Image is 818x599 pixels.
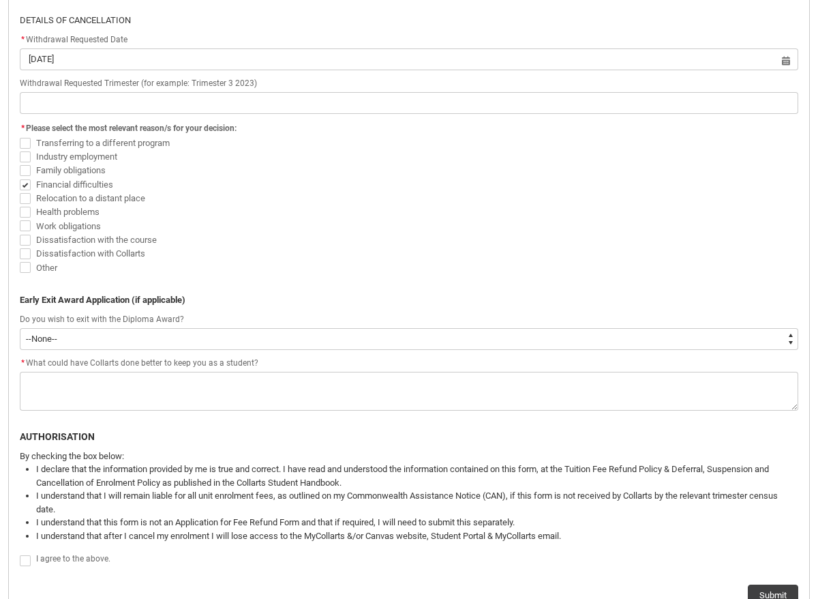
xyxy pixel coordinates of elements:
span: Work obligations [36,221,101,231]
span: Transferring to a different program [36,138,170,148]
span: Withdrawal Requested Trimester (for example: Trimester 3 2023) [20,78,257,88]
span: Industry employment [36,151,117,162]
span: Withdrawal Requested Date [20,35,127,44]
span: Dissatisfaction with Collarts [36,248,145,259]
li: I declare that the information provided by me is true and correct. I have read and understood the... [36,463,798,489]
span: Please select the most relevant reason/s for your decision: [26,123,237,133]
p: By checking the box below: [20,450,798,463]
p: DETAILS OF CANCELLATION [20,14,798,27]
span: Relocation to a distant place [36,193,145,203]
abbr: required [21,358,25,368]
li: I understand that after I cancel my enrolment I will lose access to the MyCollarts &/or Canvas we... [36,529,798,543]
span: Do you wish to exit with the Diploma Award? [20,315,184,324]
span: I agree to the above. [36,554,110,564]
span: Family obligations [36,165,106,175]
li: I understand that this form is not an Application for Fee Refund Form and that if required, I wil... [36,516,798,529]
b: AUTHORISATION [20,431,95,442]
span: Financial difficulties [36,179,113,190]
span: Other [36,263,57,273]
b: Early Exit Award Application (if applicable) [20,295,185,305]
li: I understand that I will remain liable for all unit enrolment fees, as outlined on my Commonwealt... [36,489,798,516]
span: What could have Collarts done better to keep you as a student? [20,358,258,368]
abbr: required [21,123,25,133]
abbr: required [21,35,25,44]
span: Health problems [36,207,100,217]
span: Dissatisfaction with the course [36,235,157,245]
